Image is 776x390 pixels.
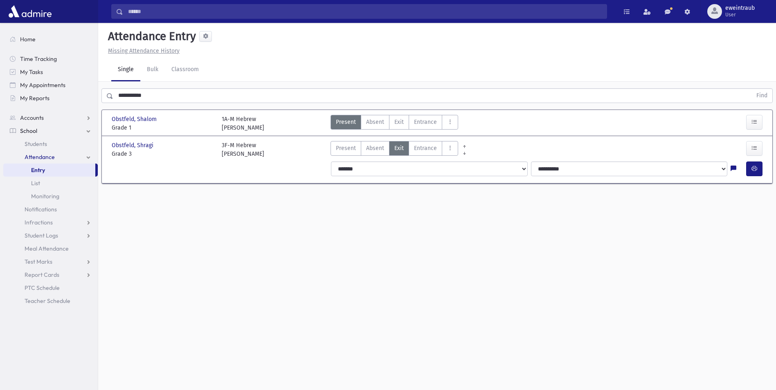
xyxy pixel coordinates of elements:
span: Accounts [20,114,44,121]
a: PTC Schedule [3,281,98,294]
img: AdmirePro [7,3,54,20]
a: Infractions [3,216,98,229]
a: My Reports [3,92,98,105]
span: Obstfeld, Shalom [112,115,158,123]
span: Obstfeld, Shragi [112,141,155,150]
span: Test Marks [25,258,52,265]
a: Monitoring [3,190,98,203]
span: Infractions [25,219,53,226]
a: Teacher Schedule [3,294,98,307]
span: eweintraub [725,5,755,11]
a: My Appointments [3,78,98,92]
span: Monitoring [31,193,59,200]
span: Student Logs [25,232,58,239]
a: My Tasks [3,65,98,78]
a: Classroom [165,58,205,81]
span: Exit [394,118,404,126]
div: 3F-M Hebrew [PERSON_NAME] [222,141,264,158]
span: Entrance [414,118,437,126]
a: Entry [3,164,95,177]
span: Meal Attendance [25,245,69,252]
a: Student Logs [3,229,98,242]
span: Entrance [414,144,437,152]
span: Grade 1 [112,123,214,132]
a: Bulk [140,58,165,81]
span: Report Cards [25,271,59,278]
a: School [3,124,98,137]
a: List [3,177,98,190]
span: My Appointments [20,81,65,89]
a: Meal Attendance [3,242,98,255]
a: Accounts [3,111,98,124]
span: Home [20,36,36,43]
span: School [20,127,37,134]
a: Time Tracking [3,52,98,65]
a: Notifications [3,203,98,216]
button: Find [751,89,772,103]
span: My Tasks [20,68,43,76]
span: Notifications [25,206,57,213]
a: Attendance [3,150,98,164]
a: Missing Attendance History [105,47,180,54]
span: Entry [31,166,45,174]
span: Time Tracking [20,55,57,63]
span: Attendance [25,153,55,161]
span: Present [336,144,356,152]
a: Report Cards [3,268,98,281]
span: Teacher Schedule [25,297,70,305]
span: Exit [394,144,404,152]
u: Missing Attendance History [108,47,180,54]
input: Search [123,4,607,19]
span: Present [336,118,356,126]
h5: Attendance Entry [105,29,196,43]
span: Grade 3 [112,150,214,158]
span: My Reports [20,94,49,102]
div: AttTypes [331,141,458,158]
span: Absent [366,144,384,152]
span: Students [25,140,47,148]
div: AttTypes [331,115,458,132]
a: Students [3,137,98,150]
span: Absent [366,118,384,126]
div: 1A-M Hebrew [PERSON_NAME] [222,115,264,132]
a: Home [3,33,98,46]
a: Single [111,58,140,81]
span: PTC Schedule [25,284,60,291]
a: Test Marks [3,255,98,268]
span: User [725,11,755,18]
span: List [31,179,40,187]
